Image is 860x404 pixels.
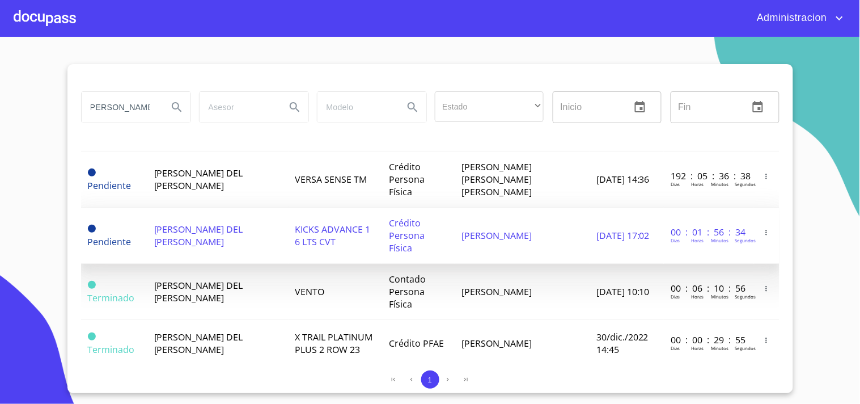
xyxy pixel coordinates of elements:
button: 1 [421,371,439,389]
p: Minutos [711,293,728,300]
span: Terminado [88,281,96,289]
p: Horas [691,293,704,300]
span: Terminado [88,343,135,356]
span: 1 [428,376,432,384]
span: [PERSON_NAME] DEL [PERSON_NAME] [154,167,243,192]
p: Segundos [735,293,756,300]
p: Minutos [711,237,728,243]
span: Crédito Persona Física [389,217,425,254]
span: [PERSON_NAME] [462,337,532,350]
span: VENTO [295,285,325,298]
span: [DATE] 17:02 [596,229,650,242]
span: Terminado [88,292,135,304]
span: VERSA SENSE TM [295,173,367,186]
span: Pendiente [88,225,96,233]
span: Pendiente [88,235,132,248]
span: [PERSON_NAME] [PERSON_NAME] [PERSON_NAME] [462,161,532,198]
span: Pendiente [88,169,96,176]
span: [PERSON_NAME] [462,285,532,298]
p: 00 : 00 : 29 : 55 [671,334,747,346]
p: Segundos [735,237,756,243]
span: [DATE] 10:10 [596,285,650,298]
button: Search [399,94,426,121]
span: [PERSON_NAME] DEL [PERSON_NAME] [154,331,243,356]
span: KICKS ADVANCE 1 6 LTS CVT [295,223,371,248]
p: 00 : 06 : 10 : 56 [671,282,747,294]
span: Crédito PFAE [389,337,444,350]
button: Search [163,94,190,121]
input: search [317,92,395,123]
span: Administracion [748,9,833,27]
p: 00 : 01 : 56 : 34 [671,226,747,238]
button: account of current user [748,9,846,27]
p: 192 : 05 : 36 : 38 [671,170,747,182]
span: [PERSON_NAME] DEL [PERSON_NAME] [154,223,243,248]
span: Pendiente [88,179,132,192]
p: Segundos [735,345,756,351]
p: Horas [691,345,704,351]
span: Crédito Persona Física [389,161,425,198]
span: [PERSON_NAME] DEL [PERSON_NAME] [154,279,243,304]
p: Dias [671,293,680,300]
p: Dias [671,345,680,351]
div: ​ [435,91,544,122]
p: Dias [671,181,680,187]
p: Minutos [711,181,728,187]
span: [PERSON_NAME] [462,229,532,242]
p: Segundos [735,181,756,187]
span: Terminado [88,333,96,340]
p: Dias [671,237,680,243]
p: Horas [691,237,704,243]
span: X TRAIL PLATINUM PLUS 2 ROW 23 [295,331,373,356]
p: Minutos [711,345,728,351]
p: Horas [691,181,704,187]
span: 30/dic./2022 14:45 [596,331,649,356]
input: search [200,92,277,123]
input: search [82,92,159,123]
span: Contado Persona Física [389,273,426,310]
button: Search [281,94,308,121]
span: [DATE] 14:36 [596,173,650,186]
